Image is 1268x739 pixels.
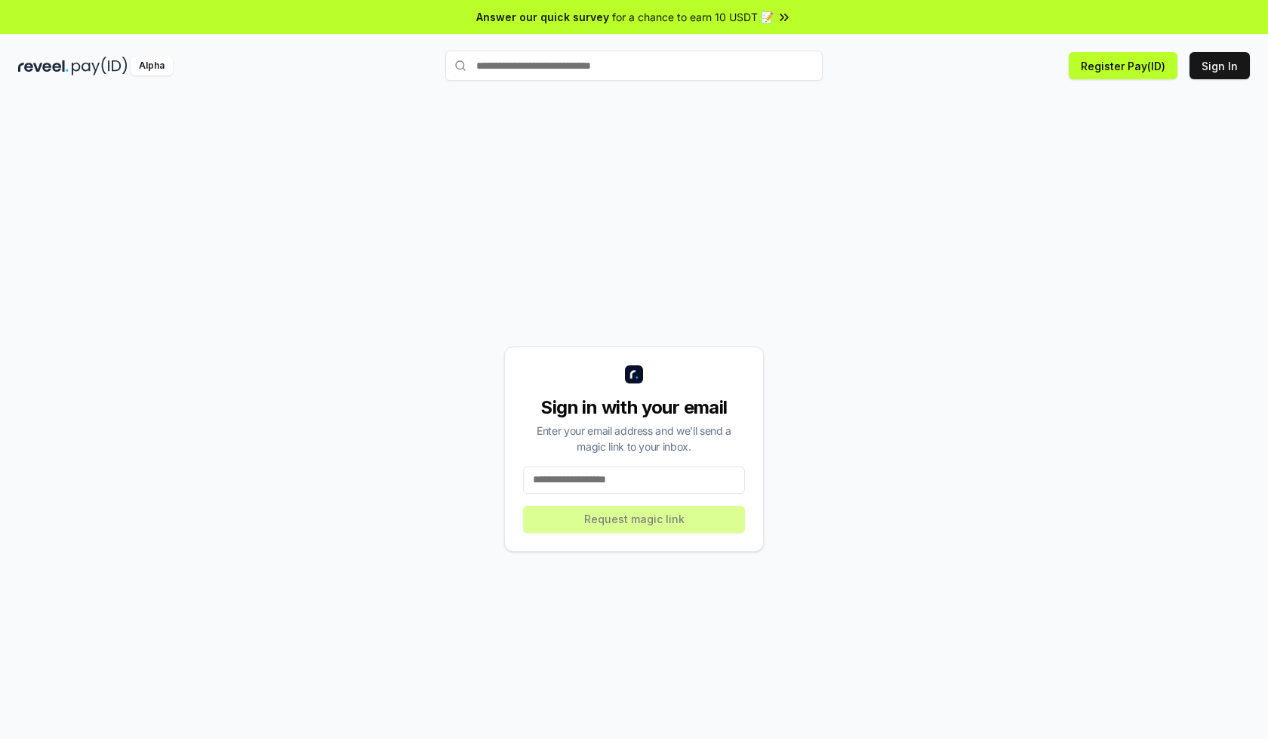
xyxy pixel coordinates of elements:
div: Sign in with your email [523,396,745,420]
img: logo_small [625,365,643,383]
div: Enter your email address and we’ll send a magic link to your inbox. [523,423,745,454]
button: Sign In [1190,52,1250,79]
span: Answer our quick survey [476,9,609,25]
span: for a chance to earn 10 USDT 📝 [612,9,774,25]
div: Alpha [131,57,173,75]
img: pay_id [72,57,128,75]
button: Register Pay(ID) [1069,52,1177,79]
img: reveel_dark [18,57,69,75]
